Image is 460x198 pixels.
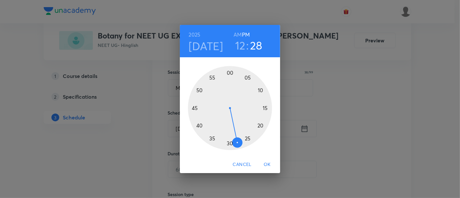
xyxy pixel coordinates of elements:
[250,38,262,52] button: 28
[234,30,242,39] button: AM
[257,159,278,170] button: OK
[242,30,250,39] button: PM
[233,160,252,169] span: Cancel
[189,30,201,39] button: 2025
[230,159,254,170] button: Cancel
[259,160,275,169] span: OK
[189,39,223,53] button: [DATE]
[246,38,249,52] h3: :
[235,38,246,52] button: 12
